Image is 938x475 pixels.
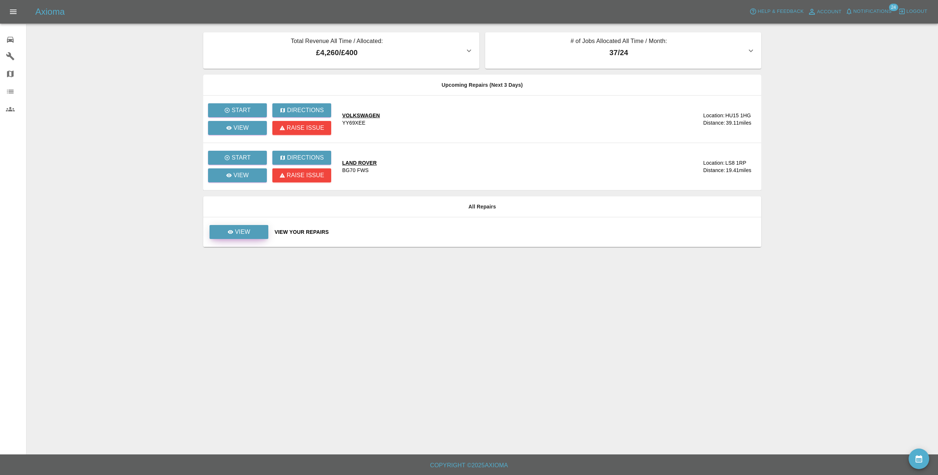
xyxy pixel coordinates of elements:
[726,167,755,174] div: 19.41 miles
[209,37,465,47] p: Total Revenue All Time / Allocated:
[806,6,844,18] a: Account
[208,151,267,165] button: Start
[272,168,331,182] button: Raise issue
[671,159,755,174] a: Location:LS8 1RPDistance:19.41miles
[235,228,250,236] p: View
[232,106,251,115] p: Start
[210,225,268,239] a: View
[287,171,324,180] p: Raise issue
[342,167,369,174] div: BG70 FWS
[209,47,465,58] p: £4,260 / £400
[491,47,747,58] p: 37 / 24
[725,159,746,167] div: LS8 1RP
[703,159,724,167] div: Location:
[896,6,929,17] button: Logout
[889,4,898,11] span: 24
[491,37,747,47] p: # of Jobs Allocated All Time / Month:
[203,32,479,69] button: Total Revenue All Time / Allocated:£4,260/£400
[817,8,842,16] span: Account
[703,167,725,174] div: Distance:
[703,112,724,119] div: Location:
[272,121,331,135] button: Raise issue
[272,103,331,117] button: Directions
[203,75,761,96] th: Upcoming Repairs (Next 3 Days)
[342,112,665,126] a: VOLKSWAGENYY69XEE
[275,228,755,236] a: View Your Repairs
[287,124,324,132] p: Raise issue
[272,151,331,165] button: Directions
[671,112,755,126] a: Location:HU15 1HGDistance:39.11miles
[485,32,761,69] button: # of Jobs Allocated All Time / Month:37/24
[342,119,365,126] div: YY69XEE
[703,119,725,126] div: Distance:
[233,124,249,132] p: View
[844,6,894,17] button: Notifications
[287,153,324,162] p: Directions
[342,159,377,167] div: LAND ROVER
[342,112,380,119] div: VOLKSWAGEN
[208,168,267,182] a: View
[208,121,267,135] a: View
[909,449,929,469] button: availability
[208,103,267,117] button: Start
[4,3,22,21] button: Open drawer
[287,106,324,115] p: Directions
[203,196,761,217] th: All Repairs
[232,153,251,162] p: Start
[758,7,803,16] span: Help & Feedback
[853,7,892,16] span: Notifications
[233,171,249,180] p: View
[725,112,751,119] div: HU15 1HG
[906,7,927,16] span: Logout
[726,119,755,126] div: 39.11 miles
[342,159,665,174] a: LAND ROVERBG70 FWS
[209,229,269,235] a: View
[748,6,805,17] button: Help & Feedback
[35,6,65,18] h5: Axioma
[6,460,932,471] h6: Copyright © 2025 Axioma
